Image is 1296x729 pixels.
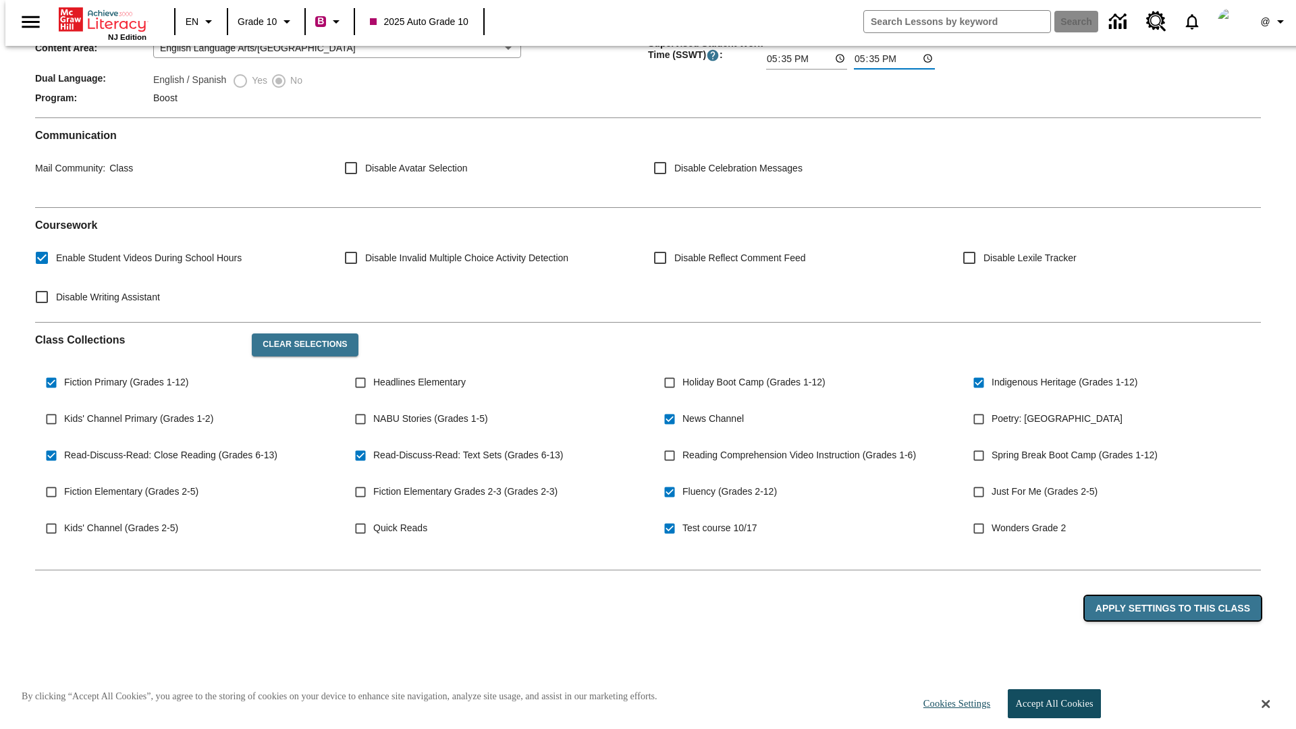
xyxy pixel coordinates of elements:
[35,129,1261,196] div: Communication
[1008,689,1100,718] button: Accept All Cookies
[373,448,563,462] span: Read-Discuss-Read: Text Sets (Grades 6-13)
[35,43,153,53] span: Content Area :
[56,290,160,304] span: Disable Writing Assistant
[153,92,178,103] span: Boost
[317,13,324,30] span: B
[310,9,350,34] button: Boost Class color is violet red. Change class color
[674,161,803,175] span: Disable Celebration Messages
[373,521,427,535] span: Quick Reads
[1253,9,1296,34] button: Profile/Settings
[682,412,744,426] span: News Channel
[1260,15,1270,29] span: @
[682,485,777,499] span: Fluency (Grades 2-12)
[35,2,1261,107] div: Class/Program Information
[64,412,213,426] span: Kids' Channel Primary (Grades 1-2)
[983,251,1077,265] span: Disable Lexile Tracker
[64,375,188,389] span: Fiction Primary (Grades 1-12)
[35,92,153,103] span: Program :
[232,9,300,34] button: Grade: Grade 10, Select a grade
[108,33,146,41] span: NJ Edition
[682,448,916,462] span: Reading Comprehension Video Instruction (Grades 1-6)
[1101,3,1138,40] a: Data Center
[370,15,468,29] span: 2025 Auto Grade 10
[105,163,133,173] span: Class
[22,690,657,703] p: By clicking “Accept All Cookies”, you agree to the storing of cookies on your device to enhance s...
[35,73,153,84] span: Dual Language :
[64,558,186,572] span: WordStudio 2-5 (Grades 2-5)
[1218,8,1245,35] img: Avatar
[35,323,1261,559] div: Class Collections
[59,6,146,33] a: Home
[1210,4,1253,39] button: Select a new avatar
[992,448,1158,462] span: Spring Break Boot Camp (Grades 1-12)
[287,74,302,88] span: No
[248,74,267,88] span: Yes
[766,36,801,47] label: Start Time
[992,485,1098,499] span: Just For Me (Grades 2-5)
[706,49,720,62] button: Supervised Student Work Time is the timeframe when students can take LevelSet and when lessons ar...
[864,11,1050,32] input: search field
[238,15,277,29] span: Grade 10
[992,558,1066,572] span: Wonders Grade 3
[854,36,886,47] label: End Time
[1138,3,1174,40] a: Resource Center, Will open in new tab
[992,412,1123,426] span: Poetry: [GEOGRAPHIC_DATA]
[373,375,466,389] span: Headlines Elementary
[911,690,996,718] button: Cookies Settings
[373,412,488,426] span: NABU Stories (Grades 1-5)
[11,2,51,42] button: Open side menu
[35,219,1261,311] div: Coursework
[35,333,241,346] h2: Class Collections
[674,251,806,265] span: Disable Reflect Comment Feed
[252,333,358,356] button: Clear Selections
[992,521,1066,535] span: Wonders Grade 2
[1174,4,1210,39] a: Notifications
[1262,698,1270,710] button: Close
[1085,596,1261,621] button: Apply Settings to this Class
[35,219,1261,232] h2: Course work
[56,251,242,265] span: Enable Student Videos During School Hours
[153,38,521,58] div: English Language Arts/[GEOGRAPHIC_DATA]
[648,38,766,62] span: Supervised Student Work Time (SSWT) :
[373,485,558,499] span: Fiction Elementary Grades 2-3 (Grades 2-3)
[59,5,146,41] div: Home
[64,448,277,462] span: Read-Discuss-Read: Close Reading (Grades 6-13)
[365,251,568,265] span: Disable Invalid Multiple Choice Activity Detection
[682,375,826,389] span: Holiday Boot Camp (Grades 1-12)
[153,73,226,89] label: English / Spanish
[64,521,178,535] span: Kids' Channel (Grades 2-5)
[186,15,198,29] span: EN
[682,558,751,572] span: Smart (Grade 3)
[64,485,198,499] span: Fiction Elementary (Grades 2-5)
[365,161,468,175] span: Disable Avatar Selection
[992,375,1137,389] span: Indigenous Heritage (Grades 1-12)
[35,163,105,173] span: Mail Community :
[682,521,757,535] span: Test course 10/17
[35,129,1261,142] h2: Communication
[373,558,486,572] span: Prep Boot Camp (Grade 3)
[180,9,223,34] button: Language: EN, Select a language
